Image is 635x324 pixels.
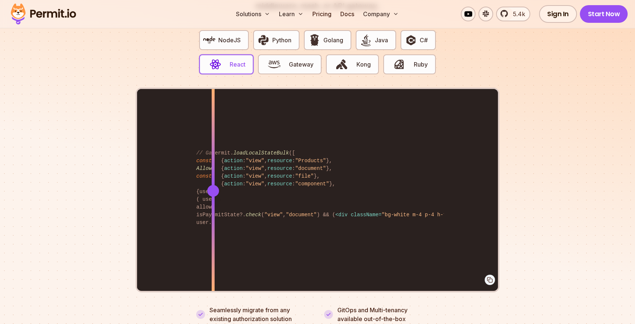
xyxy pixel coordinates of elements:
code: permit. ([ { : , : }, { : , : }, { : , : }, { : , : }, ]); ... <div> {permitState?. ( , ) && ( )}... [191,143,444,232]
img: Java [360,34,372,46]
span: "component" [295,181,329,187]
span: AllowedDocType [196,165,240,171]
button: Solutions [233,7,273,21]
button: Learn [276,7,306,21]
span: resource [268,165,292,171]
span: action [224,173,243,179]
span: "view" [264,212,283,218]
img: Kong [336,58,348,71]
a: Pricing [309,7,334,21]
img: Ruby [393,58,405,71]
img: C# [405,34,417,46]
span: "document" [295,165,326,171]
span: const [196,158,212,164]
span: "bg-white m-4 p-4 h-full" [381,212,459,218]
span: action [224,158,243,164]
span: "document" [286,212,317,218]
span: "file" [295,173,313,179]
span: NodeJS [218,36,241,44]
span: "view" [246,181,264,187]
span: className [351,212,379,218]
img: React [209,58,222,71]
span: React [230,60,245,69]
span: Golang [323,36,343,44]
span: Kong [356,60,371,69]
span: Gateway [289,60,313,69]
img: NodeJS [203,34,216,46]
span: Document [335,212,505,218]
span: // Gather all the needed objects for the permission check [196,150,372,156]
span: action [224,165,243,171]
span: const [196,173,212,179]
p: GitOps and Multi-tenancy available out-of-the-box [337,306,408,323]
span: Java [375,36,388,44]
span: < = > [335,212,462,218]
span: "view" [246,158,264,164]
span: 5.4k [509,10,525,18]
img: Gateway [268,58,280,71]
img: Python [257,34,270,46]
img: Golang [308,34,321,46]
span: resource [268,181,292,187]
span: action [224,181,243,187]
span: Python [272,36,291,44]
span: resource [268,158,292,164]
button: Company [360,7,402,21]
a: Start Now [580,5,628,23]
span: check [246,212,261,218]
span: "view" [246,165,264,171]
span: loadLocalStateBulk [233,150,289,156]
img: Permit logo [7,1,79,26]
span: div [338,212,348,218]
a: 5.4k [496,7,530,21]
span: resource [268,173,292,179]
span: "Products" [295,158,326,164]
a: Sign In [539,5,577,23]
code: user = (session); doc = ( ); allowedDocTypes = (user. ); isPaying = ( stripeWrapper. (user. )) ==... [191,143,444,232]
span: Ruby [414,60,428,69]
span: "view" [246,173,264,179]
span: C# [420,36,428,44]
a: Docs [337,7,357,21]
p: Seamlessly migrate from any existing authorization solution [209,306,311,323]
